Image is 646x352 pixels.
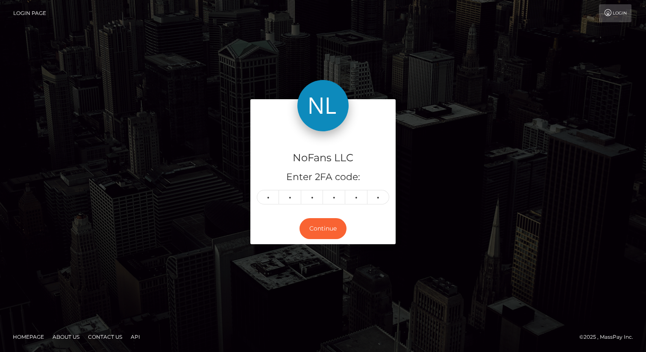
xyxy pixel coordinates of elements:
a: Login Page [13,4,46,22]
a: Homepage [9,330,47,343]
a: Login [599,4,631,22]
h5: Enter 2FA code: [257,171,389,184]
button: Continue [300,218,346,239]
div: © 2025 , MassPay Inc. [579,332,640,342]
a: API [127,330,144,343]
a: About Us [49,330,83,343]
a: Contact Us [85,330,126,343]
img: NoFans LLC [297,80,349,131]
h4: NoFans LLC [257,151,389,166]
